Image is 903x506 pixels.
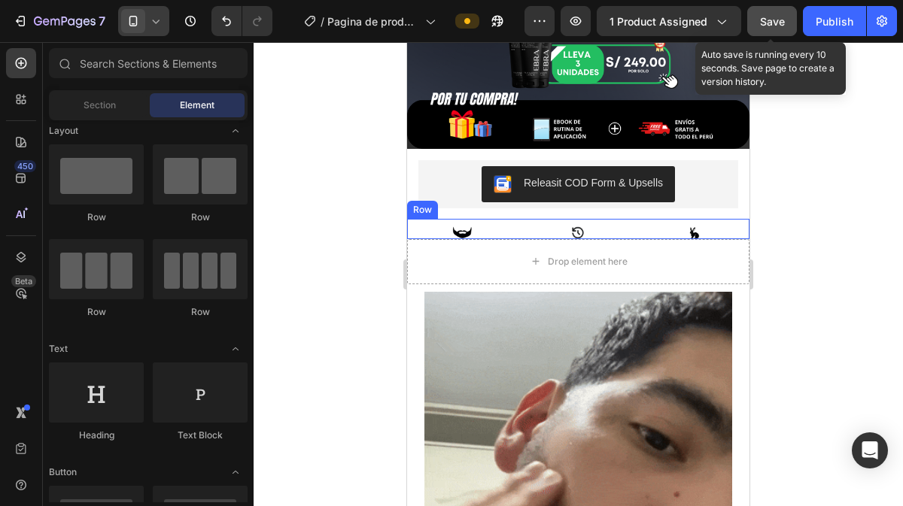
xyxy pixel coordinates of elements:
[49,211,144,224] div: Row
[610,14,707,29] span: 1 product assigned
[760,15,785,28] span: Save
[6,6,112,36] button: 7
[49,124,78,138] span: Layout
[816,14,853,29] div: Publish
[49,305,144,319] div: Row
[223,460,248,484] span: Toggle open
[852,432,888,468] div: Open Intercom Messenger
[11,275,36,287] div: Beta
[84,98,116,112] span: Section
[49,48,248,78] input: Search Sections & Elements
[49,429,144,442] div: Heading
[49,465,77,479] span: Button
[49,342,68,356] span: Text
[747,6,797,36] button: Save
[803,6,866,36] button: Publish
[14,160,36,172] div: 450
[321,14,324,29] span: /
[180,98,214,112] span: Element
[597,6,741,36] button: 1 product assigned
[99,12,105,30] p: 7
[153,305,248,319] div: Row
[327,14,419,29] span: Pagina de producto
[211,6,272,36] div: Undo/Redo
[223,337,248,361] span: Toggle open
[223,119,248,143] span: Toggle open
[153,429,248,442] div: Text Block
[407,42,749,506] iframe: Design area
[153,211,248,224] div: Row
